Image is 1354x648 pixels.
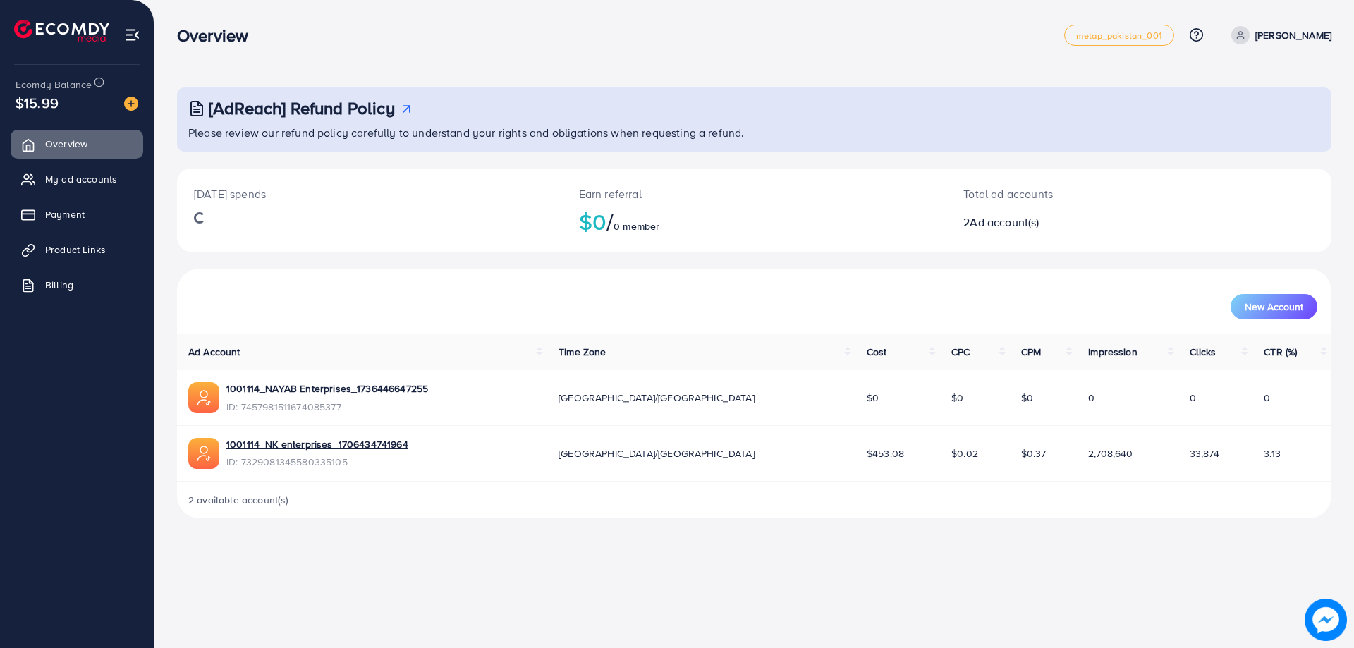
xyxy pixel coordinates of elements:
img: menu [124,27,140,43]
span: Ad Account [188,345,240,359]
a: [PERSON_NAME] [1226,26,1331,44]
a: My ad accounts [11,165,143,193]
img: ic-ads-acc.e4c84228.svg [188,438,219,469]
a: Billing [11,271,143,299]
span: ID: 7329081345580335105 [226,455,408,469]
span: My ad accounts [45,172,117,186]
span: New Account [1245,302,1303,312]
span: 0 member [614,219,659,233]
span: Product Links [45,243,106,257]
a: 1001114_NK enterprises_1706434741964 [226,437,408,451]
span: Cost [867,345,887,359]
span: Ecomdy Balance [16,78,92,92]
span: CPC [951,345,970,359]
p: Earn referral [579,185,930,202]
span: Impression [1088,345,1138,359]
h2: $0 [579,208,930,235]
span: CPM [1021,345,1041,359]
span: 2,708,640 [1088,446,1133,460]
p: [DATE] spends [194,185,545,202]
p: Total ad accounts [963,185,1218,202]
span: [GEOGRAPHIC_DATA]/[GEOGRAPHIC_DATA] [559,391,755,405]
span: ID: 7457981511674085377 [226,400,428,414]
a: 1001114_NAYAB Enterprises_1736446647255 [226,381,428,396]
span: Billing [45,278,73,292]
a: Product Links [11,236,143,264]
img: logo [14,20,109,42]
span: $453.08 [867,446,904,460]
span: Payment [45,207,85,221]
span: 0 [1264,391,1270,405]
span: Clicks [1190,345,1216,359]
img: image [124,97,138,111]
a: Overview [11,130,143,158]
span: $0 [867,391,879,405]
button: New Account [1231,294,1317,319]
span: $0.02 [951,446,978,460]
span: 2 available account(s) [188,493,289,507]
span: CTR (%) [1264,345,1297,359]
span: 0 [1088,391,1094,405]
span: Time Zone [559,345,606,359]
a: Payment [11,200,143,228]
span: metap_pakistan_001 [1076,31,1162,40]
h3: [AdReach] Refund Policy [209,98,395,118]
span: $0.37 [1021,446,1047,460]
h3: Overview [177,25,260,46]
span: [GEOGRAPHIC_DATA]/[GEOGRAPHIC_DATA] [559,446,755,460]
h2: 2 [963,216,1218,229]
span: $0 [1021,391,1033,405]
span: 33,874 [1190,446,1220,460]
img: ic-ads-acc.e4c84228.svg [188,382,219,413]
span: $0 [951,391,963,405]
span: Overview [45,137,87,151]
img: image [1305,599,1347,641]
a: metap_pakistan_001 [1064,25,1174,46]
p: [PERSON_NAME] [1255,27,1331,44]
span: $15.99 [16,92,59,113]
p: Please review our refund policy carefully to understand your rights and obligations when requesti... [188,124,1323,141]
span: 3.13 [1264,446,1281,460]
span: Ad account(s) [970,214,1039,230]
span: / [606,205,614,238]
span: 0 [1190,391,1196,405]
